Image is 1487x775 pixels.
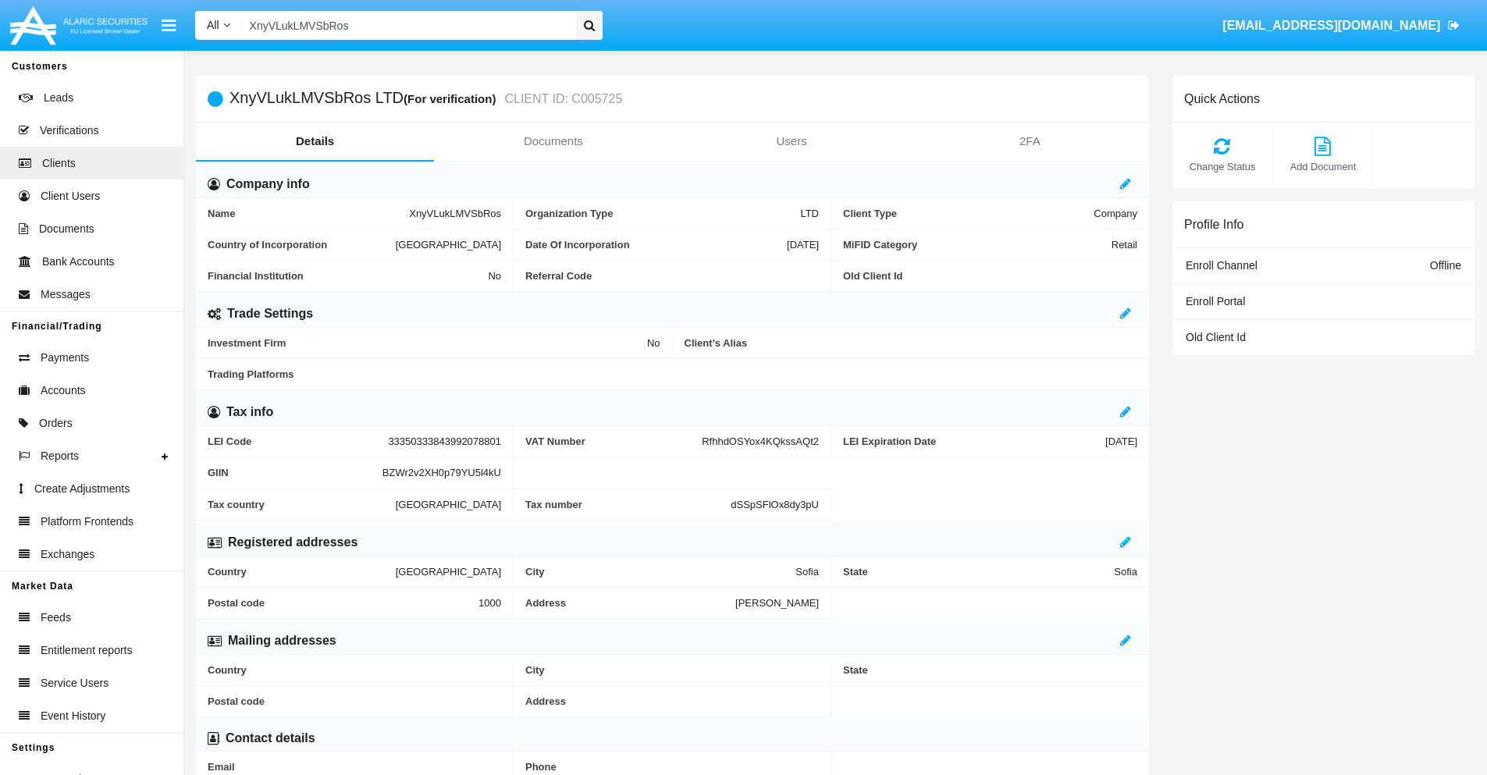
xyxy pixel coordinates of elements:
[434,123,672,160] a: Documents
[795,566,819,578] span: Sofia
[525,239,787,251] span: Date Of Incorporation
[673,123,911,160] a: Users
[208,270,488,282] span: Financial Institution
[525,664,819,676] span: City
[525,270,819,282] span: Referral Code
[488,270,501,282] span: No
[41,610,71,626] span: Feeds
[41,514,133,530] span: Platform Frontends
[525,695,819,707] span: Address
[525,208,800,219] span: Organization Type
[685,337,1138,349] span: Client’s Alias
[208,597,478,609] span: Postal code
[40,123,98,139] span: Verifications
[41,188,100,204] span: Client Users
[735,597,819,609] span: [PERSON_NAME]
[1184,217,1243,232] h6: Profile Info
[1281,159,1365,174] span: Add Document
[1186,259,1258,272] span: Enroll Channel
[1105,435,1137,447] span: [DATE]
[525,566,795,578] span: City
[226,403,273,421] h6: Tax info
[843,270,1137,282] span: Old Client Id
[787,239,819,251] span: [DATE]
[1180,159,1265,174] span: Change Status
[207,19,219,31] span: All
[41,546,94,563] span: Exchanges
[208,761,501,773] span: Email
[41,448,79,464] span: Reports
[227,305,313,322] h6: Trade Settings
[242,11,571,40] input: Search
[39,415,73,432] span: Orders
[500,93,622,105] small: CLIENT ID: C005725
[195,17,242,34] a: All
[226,176,310,193] h6: Company info
[1112,239,1137,251] span: Retail
[39,221,94,237] span: Documents
[1430,259,1461,272] span: Offline
[1114,566,1137,578] span: Sofia
[1215,4,1467,48] a: [EMAIL_ADDRESS][DOMAIN_NAME]
[396,239,501,251] span: [GEOGRAPHIC_DATA]
[843,435,1105,447] span: LEI Expiration Date
[843,566,1114,578] span: State
[41,675,109,691] span: Service Users
[208,337,647,349] span: Investment Firm
[1186,331,1246,343] span: Old Client Id
[843,239,1112,251] span: MiFID Category
[208,368,1137,380] span: Trading Platforms
[1094,208,1137,219] span: Company
[525,435,702,447] span: VAT Number
[226,730,315,747] h6: Contact details
[34,481,130,497] span: Create Adjustments
[404,90,500,108] div: (For verification)
[843,208,1094,219] span: Client Type
[208,435,388,447] span: LEI Code
[208,208,409,219] span: Name
[525,597,735,609] span: Address
[702,435,819,447] span: RfhhdOSYox4KQkssAQt2
[41,708,105,724] span: Event History
[388,435,501,447] span: 33350333843992078801
[41,286,91,303] span: Messages
[208,566,396,578] span: Country
[1222,19,1440,32] span: [EMAIL_ADDRESS][DOMAIN_NAME]
[731,499,819,510] span: dSSpSFlOx8dy3pU
[396,498,501,510] span: [GEOGRAPHIC_DATA]
[396,566,501,578] span: [GEOGRAPHIC_DATA]
[208,695,501,707] span: Postal code
[228,534,358,551] h6: Registered addresses
[208,664,501,676] span: Country
[41,382,86,399] span: Accounts
[1186,295,1245,308] span: Enroll Portal
[409,208,501,219] span: XnyVLukLMVSbRos
[382,467,501,478] span: BZWr2v2XH0p79YU5l4kU
[647,337,660,349] span: No
[42,155,76,172] span: Clients
[41,642,133,659] span: Entitlement reports
[208,498,396,510] span: Tax country
[229,90,622,108] h5: XnyVLukLMVSbRos LTD
[208,467,382,478] span: GIIN
[1184,91,1260,106] h6: Quick Actions
[525,499,731,510] span: Tax number
[800,208,819,219] span: LTD
[228,632,336,649] h6: Mailing addresses
[196,123,434,160] a: Details
[44,90,73,106] span: Leads
[8,2,150,48] img: Logo image
[42,254,115,270] span: Bank Accounts
[208,239,396,251] span: Country of Incorporation
[478,597,501,609] span: 1000
[843,664,1137,676] span: State
[525,761,819,773] span: Phone
[41,350,89,366] span: Payments
[911,123,1149,160] a: 2FA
